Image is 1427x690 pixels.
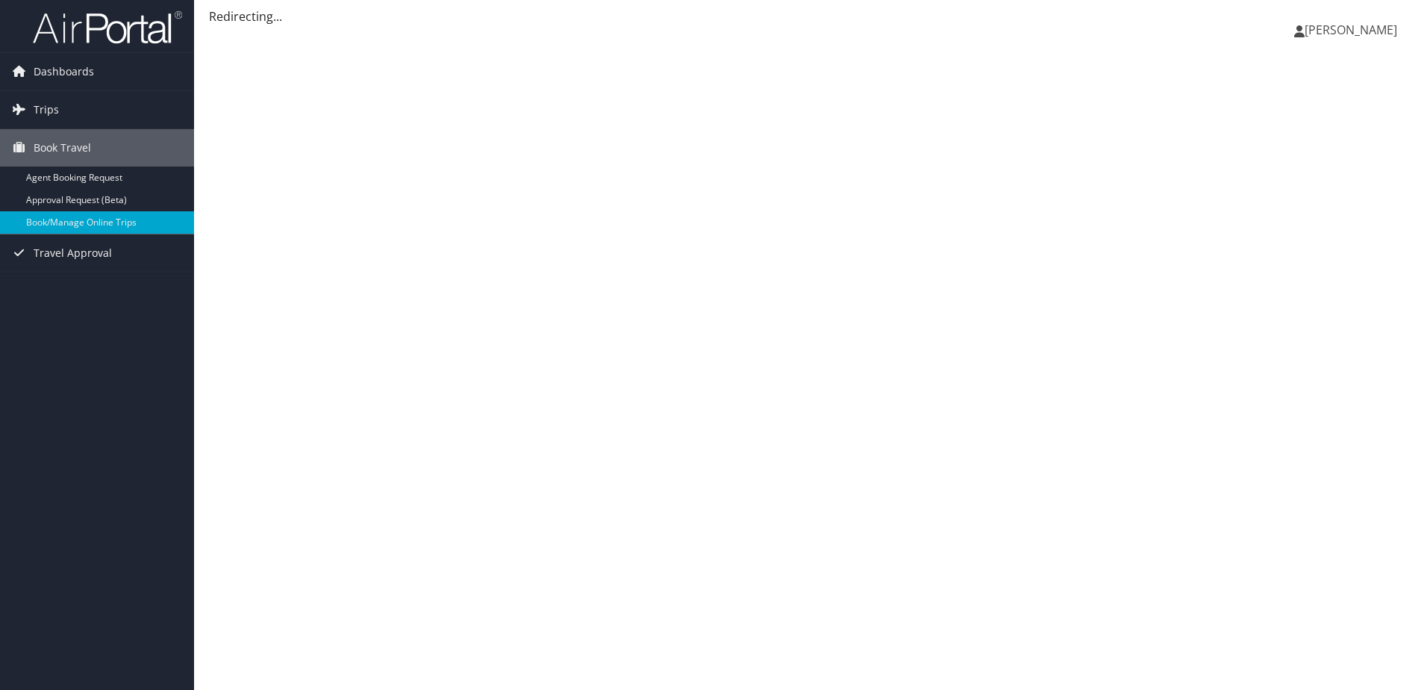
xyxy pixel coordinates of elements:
[1294,7,1412,52] a: [PERSON_NAME]
[34,53,94,90] span: Dashboards
[33,10,182,45] img: airportal-logo.png
[34,129,91,167] span: Book Travel
[34,91,59,128] span: Trips
[1305,22,1397,38] span: [PERSON_NAME]
[209,7,1412,25] div: Redirecting...
[34,234,112,272] span: Travel Approval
